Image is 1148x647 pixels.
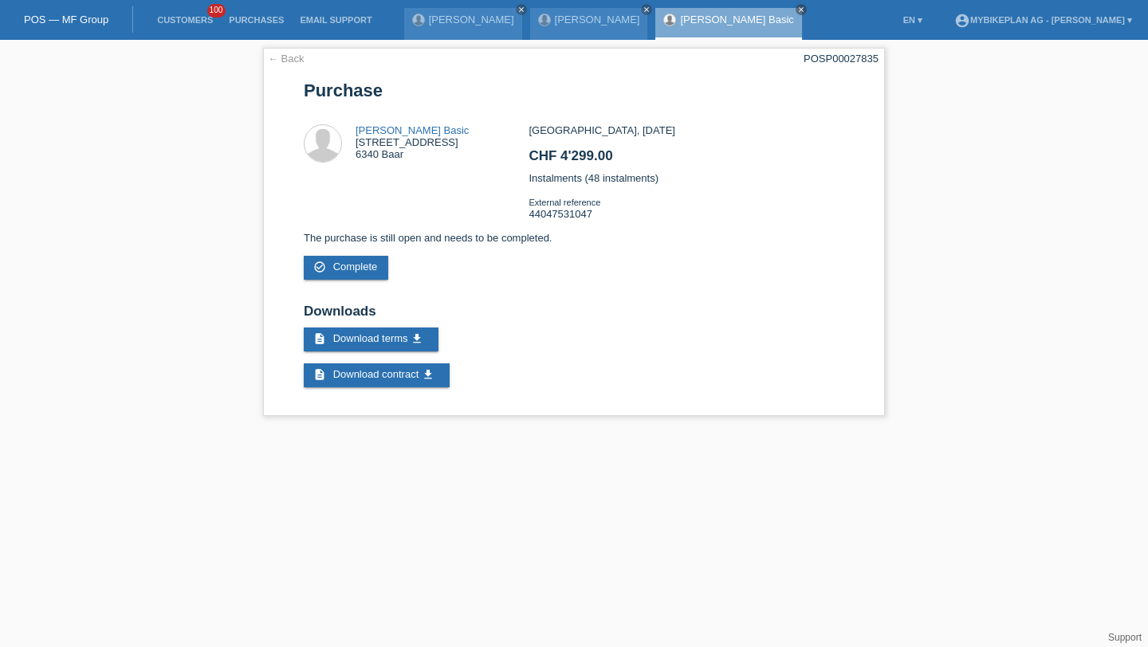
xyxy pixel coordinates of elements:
[555,14,640,25] a: [PERSON_NAME]
[333,332,408,344] span: Download terms
[333,368,419,380] span: Download contract
[333,261,378,273] span: Complete
[516,4,527,15] a: close
[356,124,469,160] div: [STREET_ADDRESS] 6340 Baar
[356,124,469,136] a: [PERSON_NAME] Basic
[680,14,793,25] a: [PERSON_NAME] Basic
[304,363,450,387] a: description Download contract get_app
[304,232,844,244] p: The purchase is still open and needs to be completed.
[797,6,805,14] i: close
[304,304,844,327] h2: Downloads
[895,15,930,25] a: EN ▾
[313,368,326,381] i: description
[268,53,305,65] a: ← Back
[643,6,651,14] i: close
[207,4,226,18] span: 100
[529,148,843,172] h2: CHF 4'299.00
[292,15,379,25] a: Email Support
[149,15,221,25] a: Customers
[796,4,807,15] a: close
[422,368,434,381] i: get_app
[1108,632,1142,643] a: Support
[954,13,970,29] i: account_circle
[304,327,438,351] a: description Download terms get_app
[24,14,108,25] a: POS — MF Group
[411,332,423,345] i: get_app
[804,53,879,65] div: POSP00027835
[429,14,514,25] a: [PERSON_NAME]
[946,15,1140,25] a: account_circleMybikeplan AG - [PERSON_NAME] ▾
[313,261,326,273] i: check_circle_outline
[304,80,844,100] h1: Purchase
[517,6,525,14] i: close
[529,198,600,207] span: External reference
[641,4,652,15] a: close
[529,124,843,232] div: [GEOGRAPHIC_DATA], [DATE] Instalments (48 instalments) 44047531047
[313,332,326,345] i: description
[221,15,292,25] a: Purchases
[304,256,388,280] a: check_circle_outline Complete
